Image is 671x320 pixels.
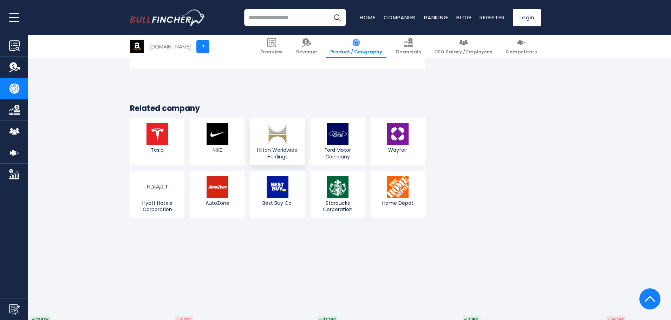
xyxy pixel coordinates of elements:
[207,176,228,198] img: AZO logo
[506,49,537,55] span: Competitors
[296,49,317,55] span: Revenue
[384,14,416,21] a: Companies
[190,171,245,218] a: AutoZone
[196,40,209,53] a: +
[391,35,425,58] a: Financials
[480,14,504,21] a: Register
[130,171,184,218] a: Hyatt Hotels Corporation
[430,35,496,58] a: CEO Salary / Employees
[360,14,375,21] a: Home
[513,9,541,26] a: Login
[130,9,206,26] img: bullfincher logo
[256,35,287,58] a: Overview
[130,40,144,53] img: AMZN logo
[501,35,541,58] a: Competitors
[192,147,243,153] span: NIKE
[132,200,183,213] span: Hyatt Hotels Corporation
[387,123,409,145] img: W logo
[396,49,421,55] span: Financials
[132,147,183,153] span: Tesla
[252,147,303,159] span: Hilton Worldwide Holdings
[328,9,346,26] button: Search
[250,171,305,218] a: Best Buy Co.
[267,176,288,198] img: BBY logo
[371,118,425,165] a: Wayfair
[130,9,206,26] a: Go to homepage
[311,118,365,165] a: Ford Motor Company
[146,123,168,145] img: TSLA logo
[207,123,228,145] img: NKE logo
[387,176,409,198] img: HD logo
[326,35,386,58] a: Product / Geography
[130,104,425,114] h3: Related company
[146,176,168,198] img: H logo
[312,147,363,159] span: Ford Motor Company
[327,176,348,198] img: SBUX logo
[371,171,425,218] a: Home Depot
[424,14,448,21] a: Ranking
[260,49,283,55] span: Overview
[292,35,321,58] a: Revenue
[372,147,423,153] span: Wayfair
[327,123,348,145] img: F logo
[456,14,471,21] a: Blog
[130,118,184,165] a: Tesla
[312,200,363,213] span: Starbucks Corporation
[190,118,245,165] a: NIKE
[330,49,382,55] span: Product / Geography
[267,123,288,145] img: HLT logo
[434,49,492,55] span: CEO Salary / Employees
[372,200,423,206] span: Home Depot
[252,200,303,206] span: Best Buy Co.
[250,118,305,165] a: Hilton Worldwide Holdings
[311,171,365,218] a: Starbucks Corporation
[149,43,191,51] div: [DOMAIN_NAME]
[192,200,243,206] span: AutoZone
